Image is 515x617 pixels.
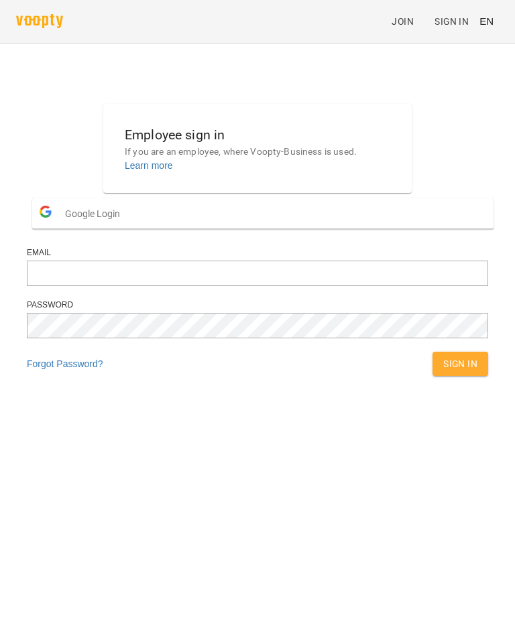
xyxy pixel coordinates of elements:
div: Password [27,299,488,311]
span: Join [392,13,414,29]
button: Employee sign inIf you are an employee, where Voopty-Business is used.Learn more [114,114,401,183]
a: Join [386,9,429,33]
a: Sign In [429,9,474,33]
p: If you are an employee, where Voopty-Business is used. [125,145,390,159]
span: Google Login [65,200,127,227]
span: Sign In [435,13,469,29]
button: Google Login [32,198,494,228]
img: voopty.png [16,14,63,28]
button: EN [474,9,499,33]
button: Sign In [433,352,488,376]
a: Learn more [125,160,173,171]
a: Forgot Password? [27,358,103,369]
div: Email [27,247,488,259]
span: EN [479,14,494,28]
span: Sign In [443,356,477,372]
h6: Employee sign in [125,125,390,145]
